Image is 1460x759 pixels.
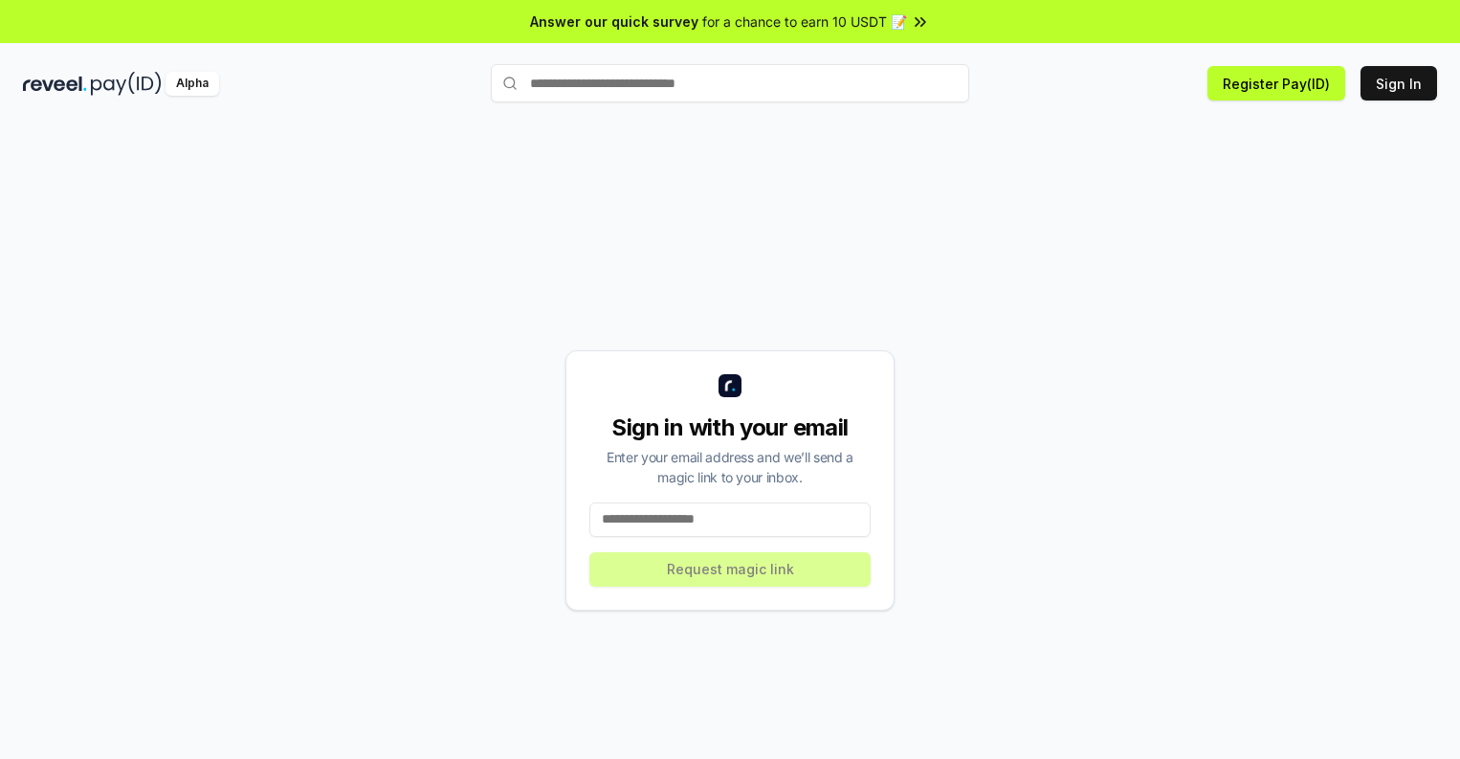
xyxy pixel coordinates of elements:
button: Register Pay(ID) [1207,66,1345,100]
button: Sign In [1360,66,1437,100]
span: Answer our quick survey [530,11,698,32]
div: Sign in with your email [589,413,871,443]
div: Alpha [166,72,219,96]
img: pay_id [91,72,162,96]
div: Enter your email address and we’ll send a magic link to your inbox. [589,447,871,487]
img: reveel_dark [23,72,87,96]
span: for a chance to earn 10 USDT 📝 [702,11,907,32]
img: logo_small [719,374,741,397]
